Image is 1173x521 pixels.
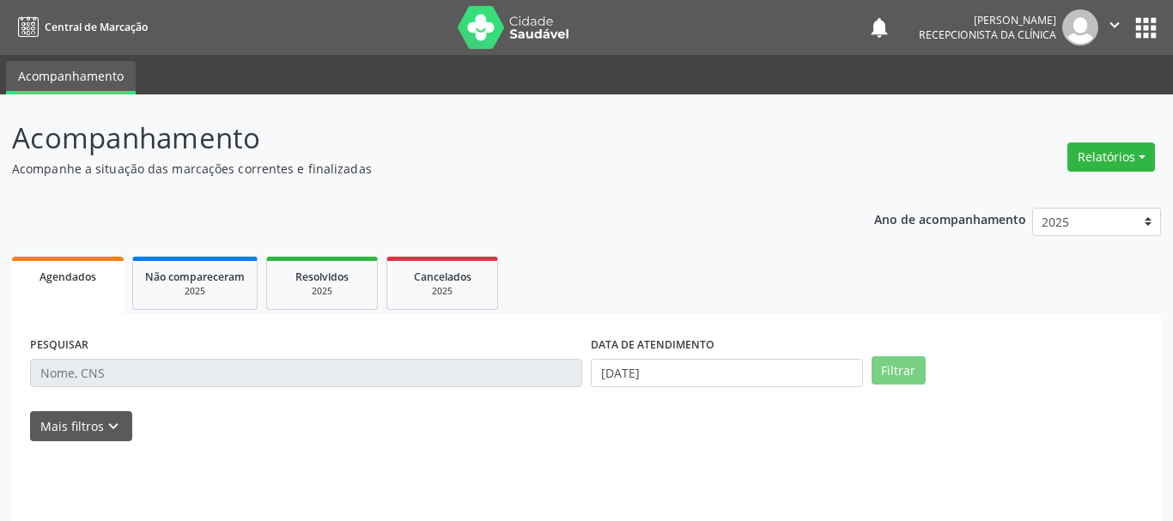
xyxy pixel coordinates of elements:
input: Selecione um intervalo [591,359,863,388]
label: DATA DE ATENDIMENTO [591,332,714,359]
a: Acompanhamento [6,61,136,94]
div: 2025 [279,285,365,298]
button:  [1098,9,1131,45]
span: Resolvidos [295,270,349,284]
span: Não compareceram [145,270,245,284]
p: Acompanhamento [12,117,817,160]
p: Acompanhe a situação das marcações correntes e finalizadas [12,160,817,178]
button: Filtrar [872,356,926,385]
div: 2025 [399,285,485,298]
i:  [1105,15,1124,34]
p: Ano de acompanhamento [874,208,1026,229]
span: Central de Marcação [45,20,148,34]
i: keyboard_arrow_down [104,417,123,436]
button: Mais filtroskeyboard_arrow_down [30,411,132,441]
div: [PERSON_NAME] [919,13,1056,27]
input: Nome, CNS [30,359,582,388]
span: Agendados [40,270,96,284]
div: 2025 [145,285,245,298]
span: Cancelados [414,270,471,284]
span: Recepcionista da clínica [919,27,1056,42]
button: apps [1131,13,1161,43]
button: Relatórios [1067,142,1155,172]
img: img [1062,9,1098,45]
button: notifications [867,15,891,39]
a: Central de Marcação [12,13,148,41]
label: PESQUISAR [30,332,88,359]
